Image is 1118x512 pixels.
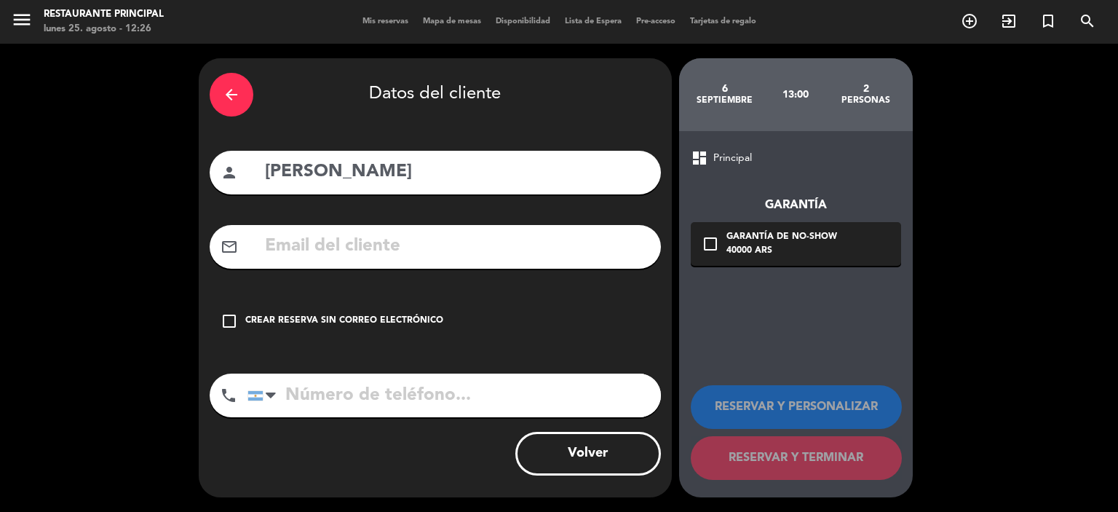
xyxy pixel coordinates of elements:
i: arrow_back [223,86,240,103]
span: Pre-acceso [629,17,683,25]
i: check_box_outline_blank [221,312,238,330]
i: search [1079,12,1096,30]
span: Disponibilidad [488,17,558,25]
button: RESERVAR Y PERSONALIZAR [691,385,902,429]
div: Argentina: +54 [248,374,282,417]
input: Nombre del cliente [263,157,650,187]
span: Tarjetas de regalo [683,17,764,25]
div: lunes 25. agosto - 12:26 [44,22,164,36]
input: Número de teléfono... [247,374,661,417]
div: septiembre [690,95,761,106]
i: turned_in_not [1039,12,1057,30]
div: Garantía de no-show [726,230,837,245]
i: add_circle_outline [961,12,978,30]
div: 2 [830,83,901,95]
span: dashboard [691,149,708,167]
div: Crear reserva sin correo electrónico [245,314,443,328]
input: Email del cliente [263,232,650,261]
span: Lista de Espera [558,17,629,25]
div: Restaurante Principal [44,7,164,22]
div: Garantía [691,196,901,215]
i: phone [220,387,237,404]
div: 6 [690,83,761,95]
button: RESERVAR Y TERMINAR [691,436,902,480]
button: Volver [515,432,661,476]
span: Mis reservas [355,17,416,25]
div: 13:00 [760,69,830,120]
i: person [221,164,238,181]
div: 40000 ARS [726,244,837,259]
i: exit_to_app [1000,12,1018,30]
div: Datos del cliente [210,69,661,120]
i: mail_outline [221,238,238,256]
span: Principal [713,150,752,167]
i: check_box_outline_blank [702,235,719,253]
span: Mapa de mesas [416,17,488,25]
div: personas [830,95,901,106]
i: menu [11,9,33,31]
button: menu [11,9,33,36]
